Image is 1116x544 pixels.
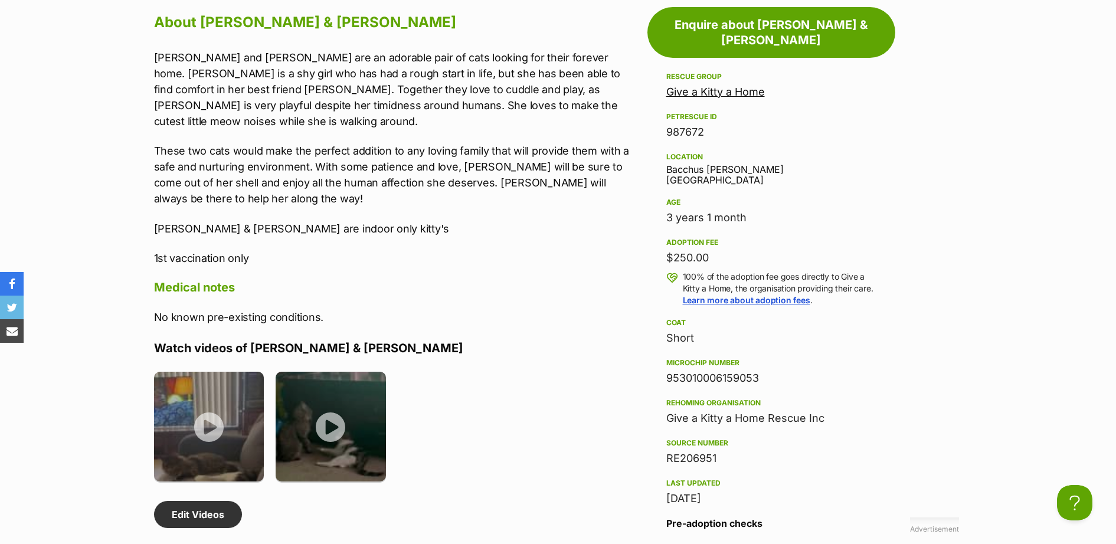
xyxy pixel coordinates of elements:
[666,398,876,408] div: Rehoming organisation
[666,72,876,81] div: Rescue group
[683,295,810,305] a: Learn more about adoption fees
[154,501,242,528] a: Edit Videos
[666,86,765,98] a: Give a Kitty a Home
[154,143,642,207] p: These two cats would make the perfect addition to any loving family that will provide them with a...
[666,370,876,386] div: 953010006159053
[666,330,876,346] div: Short
[276,372,386,482] img: gfxbed1t7ylsl3mn9zeo.jpg
[666,152,876,162] div: Location
[154,340,642,356] h4: Watch videos of [PERSON_NAME] & [PERSON_NAME]
[666,150,876,186] div: Bacchus [PERSON_NAME][GEOGRAPHIC_DATA]
[666,209,876,226] div: 3 years 1 month
[154,250,642,266] p: 1st vaccination only
[666,250,876,266] div: $250.00
[666,238,876,247] div: Adoption fee
[666,490,876,507] div: [DATE]
[154,9,642,35] h2: About [PERSON_NAME] & [PERSON_NAME]
[666,410,876,427] div: Give a Kitty a Home Rescue Inc
[683,271,876,306] p: 100% of the adoption fee goes directly to Give a Kitty a Home, the organisation providing their c...
[666,124,876,140] div: 987672
[666,198,876,207] div: Age
[666,450,876,467] div: RE206951
[666,438,876,448] div: Source number
[1057,485,1092,520] iframe: Help Scout Beacon - Open
[154,372,264,482] img: b4ybfubecs7qbqdb9zvc.jpg
[666,112,876,122] div: PetRescue ID
[666,358,876,368] div: Microchip number
[666,516,876,530] h3: Pre-adoption checks
[154,309,642,325] p: No known pre-existing conditions.
[154,280,642,295] h4: Medical notes
[154,221,642,237] p: [PERSON_NAME] & [PERSON_NAME] are indoor only kitty's
[647,7,895,58] a: Enquire about [PERSON_NAME] & [PERSON_NAME]
[154,50,642,129] p: [PERSON_NAME] and [PERSON_NAME] are an adorable pair of cats looking for their forever home. [PER...
[666,318,876,327] div: Coat
[666,479,876,488] div: Last updated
